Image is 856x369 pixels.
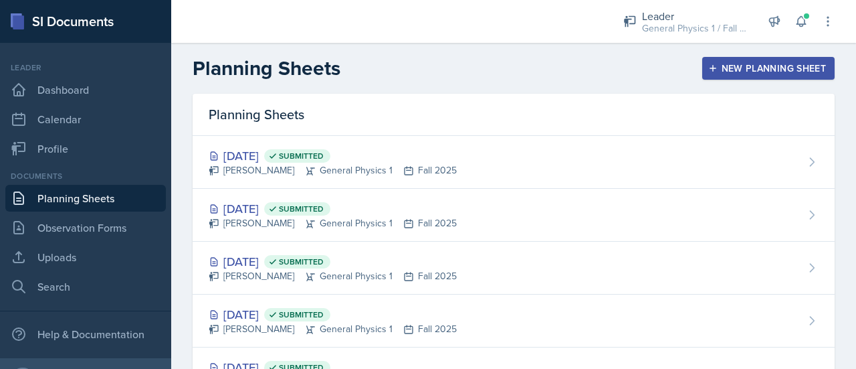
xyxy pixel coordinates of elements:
div: Leader [5,62,166,74]
a: Dashboard [5,76,166,103]
a: [DATE] Submitted [PERSON_NAME]General Physics 1Fall 2025 [193,295,835,348]
span: Submitted [279,151,324,161]
div: [PERSON_NAME] General Physics 1 Fall 2025 [209,322,457,336]
div: [DATE] [209,252,457,271]
a: Uploads [5,244,166,271]
span: Submitted [279,204,324,214]
div: General Physics 1 / Fall 2025 [642,21,749,35]
a: Search [5,273,166,300]
a: Profile [5,135,166,162]
button: New Planning Sheet [702,57,835,80]
span: Submitted [279,256,324,267]
a: [DATE] Submitted [PERSON_NAME]General Physics 1Fall 2025 [193,136,835,189]
a: [DATE] Submitted [PERSON_NAME]General Physics 1Fall 2025 [193,242,835,295]
h2: Planning Sheets [193,56,340,80]
a: [DATE] Submitted [PERSON_NAME]General Physics 1Fall 2025 [193,189,835,242]
div: [DATE] [209,305,457,323]
div: New Planning Sheet [711,63,826,74]
a: Planning Sheets [5,185,166,212]
div: [PERSON_NAME] General Physics 1 Fall 2025 [209,269,457,283]
div: [PERSON_NAME] General Physics 1 Fall 2025 [209,163,457,177]
a: Observation Forms [5,214,166,241]
span: Submitted [279,309,324,320]
div: [DATE] [209,147,457,165]
div: [PERSON_NAME] General Physics 1 Fall 2025 [209,216,457,230]
div: Help & Documentation [5,321,166,348]
a: Calendar [5,106,166,133]
div: Documents [5,170,166,182]
div: Planning Sheets [193,94,835,136]
div: [DATE] [209,200,457,218]
div: Leader [642,8,749,24]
